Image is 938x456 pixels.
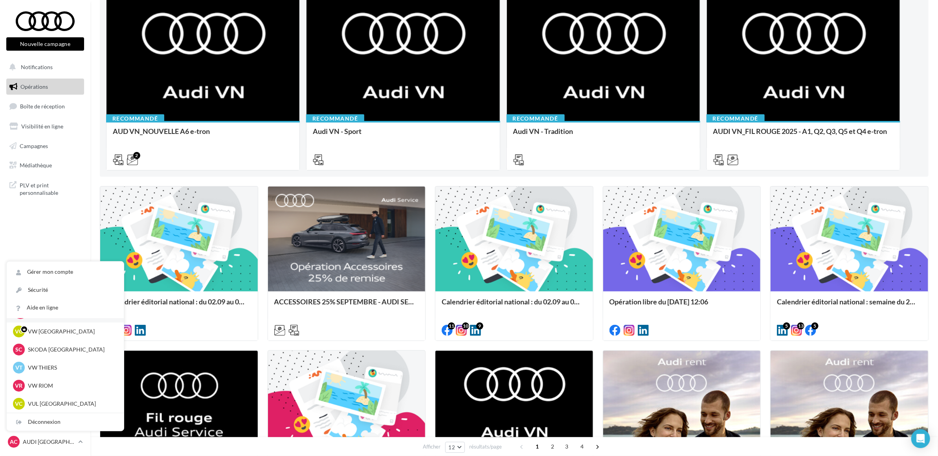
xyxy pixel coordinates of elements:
div: Recommandé [106,114,164,123]
p: SKODA [GEOGRAPHIC_DATA] [28,346,114,353]
p: VUL [GEOGRAPHIC_DATA] [28,400,114,408]
a: Gérer mon compte [7,263,124,281]
p: VW THIERS [28,364,114,372]
a: Visibilité en ligne [5,118,86,135]
span: SC [16,346,22,353]
div: 5 [783,322,790,330]
button: 12 [445,442,465,453]
a: Aide en ligne [7,299,124,317]
div: Calendrier éditorial national : semaine du 25.08 au 31.08 [777,298,922,313]
span: VT [15,364,22,372]
div: 9 [476,322,483,330]
span: Boîte de réception [20,103,65,110]
span: VR [15,382,23,390]
a: AC AUDI [GEOGRAPHIC_DATA] [6,434,84,449]
div: Recommandé [507,114,565,123]
span: résultats/page [469,443,502,451]
p: AUDI [GEOGRAPHIC_DATA] [23,438,75,446]
span: 1 [531,440,543,453]
div: 5 [811,322,819,330]
div: Calendrier éditorial national : du 02.09 au 09.09 [106,298,251,313]
button: Nouvelle campagne [6,37,84,51]
div: Opération libre du [DATE] 12:06 [609,298,754,313]
div: Recommandé [707,114,765,123]
button: Notifications [5,59,83,75]
div: Audi VN - Sport [313,127,493,143]
a: PLV et print personnalisable [5,177,86,200]
div: Calendrier éditorial national : du 02.09 au 09.09 [442,298,587,313]
div: 2 [133,152,140,159]
span: 12 [449,444,455,451]
div: AUD VN_NOUVELLE A6 e-tron [113,127,293,143]
p: VW [GEOGRAPHIC_DATA] [28,328,114,335]
div: Open Intercom Messenger [911,429,930,448]
div: 10 [462,322,469,330]
div: ACCESSOIRES 25% SEPTEMBRE - AUDI SERVICE [274,298,419,313]
a: Médiathèque [5,157,86,174]
a: Opérations [5,79,86,95]
span: PLV et print personnalisable [20,180,81,197]
div: Recommandé [306,114,364,123]
span: 2 [546,440,559,453]
a: Sécurité [7,281,124,299]
span: Opérations [20,83,48,90]
p: VW RIOM [28,382,114,390]
span: Afficher [423,443,441,451]
span: Visibilité en ligne [21,123,63,130]
div: 11 [448,322,455,330]
span: VC [15,400,23,408]
div: AUDI VN_FIL ROUGE 2025 - A1, Q2, Q3, Q5 et Q4 e-tron [713,127,894,143]
a: Boîte de réception [5,98,86,115]
span: Médiathèque [20,162,52,168]
div: Audi VN - Tradition [513,127,694,143]
span: Notifications [21,64,53,70]
span: VC [15,328,23,335]
span: AC [10,438,18,446]
div: Déconnexion [7,413,124,431]
span: Campagnes [20,142,48,149]
span: 4 [576,440,588,453]
span: 3 [560,440,573,453]
a: Campagnes [5,138,86,154]
div: 13 [797,322,804,330]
